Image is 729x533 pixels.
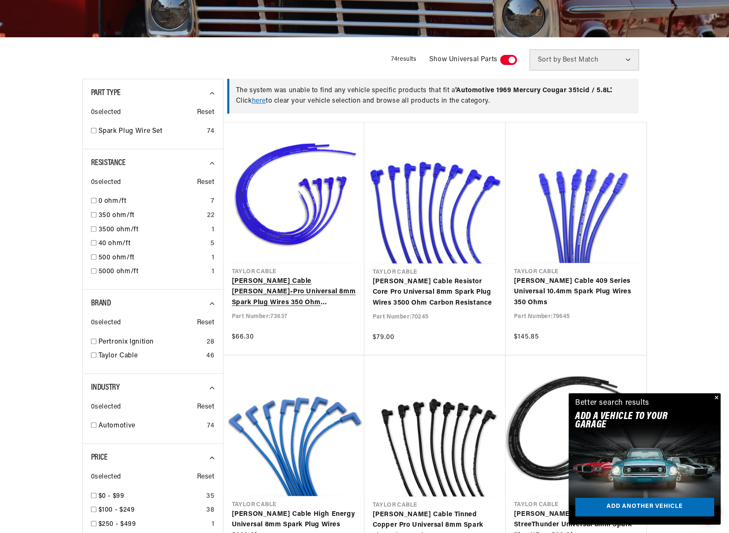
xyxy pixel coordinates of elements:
a: Spark Plug Wire Set [99,126,204,137]
span: $250 - $499 [99,521,136,528]
button: Close [711,393,721,403]
div: 74 [207,126,214,137]
div: 74 [207,421,214,432]
span: Part Type [91,89,121,97]
div: The system was unable to find any vehicle specific products that fit a Click to clear your vehicl... [227,79,638,114]
span: 74 results [391,56,416,62]
a: 350 ohm/ft [99,210,204,221]
a: Pertronix Ignition [99,337,204,348]
a: [PERSON_NAME] Cable 409 Series Universal 10.4mm Spark Plug Wires 350 Ohms [514,276,638,308]
div: 28 [207,337,214,348]
span: Reset [197,402,215,413]
a: 5000 ohm/ft [99,266,208,277]
div: 46 [206,351,214,362]
a: 40 ohm/ft [99,238,207,249]
span: Reset [197,318,215,329]
a: Automotive [99,421,204,432]
span: 0 selected [91,318,121,329]
a: 0 ohm/ft [99,196,208,207]
span: $0 - $99 [99,493,125,499]
span: Reset [197,472,215,483]
div: 1 [212,519,215,530]
div: 22 [207,210,214,221]
span: Show Universal Parts [429,54,498,65]
div: Better search results [575,397,649,409]
span: 0 selected [91,402,121,413]
a: 500 ohm/ft [99,253,208,264]
span: ' Automotive 1969 Mercury Cougar 351cid / 5.8L '. [455,87,612,94]
select: Sort by [529,49,639,70]
div: 35 [206,491,214,502]
span: 0 selected [91,472,121,483]
span: Brand [91,299,111,308]
span: $100 - $249 [99,507,135,513]
div: 38 [206,505,214,516]
h2: Add A VEHICLE to your garage [575,412,693,430]
div: 1 [212,266,215,277]
span: 0 selected [91,107,121,118]
span: Reset [197,107,215,118]
a: Add another vehicle [575,498,714,517]
div: 1 [212,225,215,235]
a: [PERSON_NAME] Cable [PERSON_NAME]-Pro Universal 8mm Spark Plug Wires 350 Ohm Suppression [232,276,356,308]
div: 5 [210,238,215,249]
span: Industry [91,383,120,392]
a: 3500 ohm/ft [99,225,208,235]
div: 7 [211,196,215,207]
span: Sort by [538,57,561,63]
div: 1 [212,253,215,264]
span: Price [91,453,108,462]
a: Taylor Cable [99,351,203,362]
span: 0 selected [91,177,121,188]
a: [PERSON_NAME] Cable Resistor Core Pro Universal 8mm Spark Plug Wires 3500 Ohm Carbon Resistance [373,277,497,309]
span: Resistance [91,159,126,167]
a: here [252,98,266,104]
span: Reset [197,177,215,188]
